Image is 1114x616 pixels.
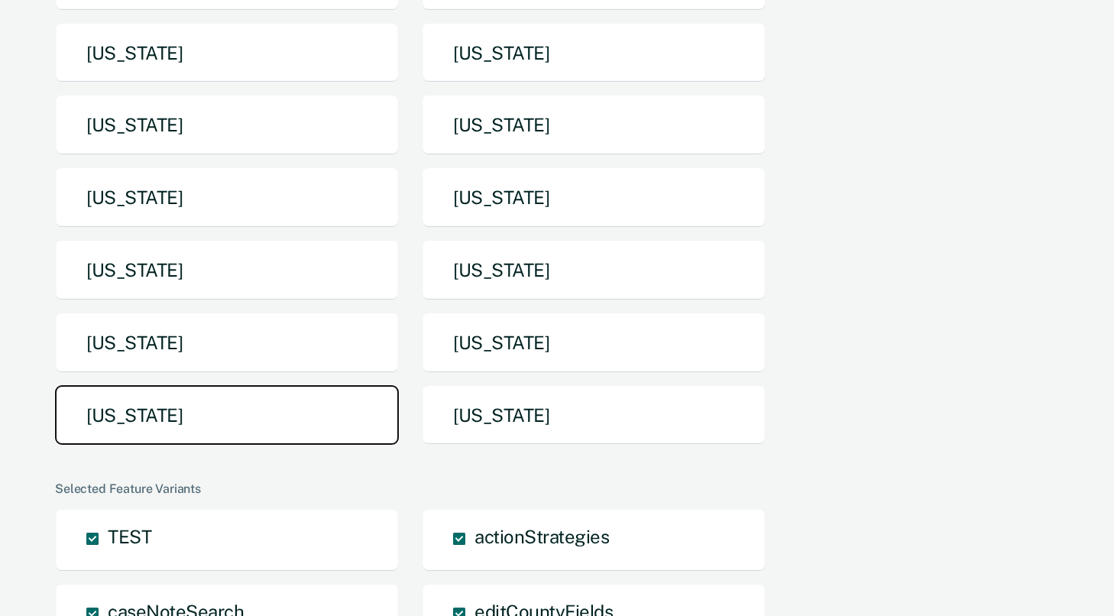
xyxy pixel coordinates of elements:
span: TEST [108,526,151,547]
span: actionStrategies [474,526,609,547]
button: [US_STATE] [422,313,766,373]
button: [US_STATE] [422,240,766,300]
button: [US_STATE] [422,167,766,228]
button: [US_STATE] [422,95,766,155]
button: [US_STATE] [55,95,399,155]
button: [US_STATE] [422,23,766,83]
button: [US_STATE] [55,240,399,300]
button: [US_STATE] [55,385,399,446]
button: [US_STATE] [55,313,399,373]
div: Selected Feature Variants [55,481,1053,496]
button: [US_STATE] [55,167,399,228]
button: [US_STATE] [55,23,399,83]
button: [US_STATE] [422,385,766,446]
